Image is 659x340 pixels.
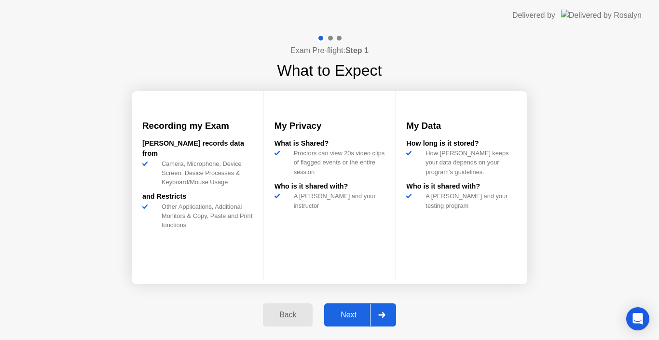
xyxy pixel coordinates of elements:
div: A [PERSON_NAME] and your testing program [422,191,517,210]
div: Back [266,311,310,319]
div: Who is it shared with? [275,181,385,192]
div: Who is it shared with? [406,181,517,192]
h4: Exam Pre-flight: [290,45,369,56]
div: Proctors can view 20s video clips of flagged events or the entire session [290,149,385,177]
div: and Restricts [142,191,253,202]
h3: My Privacy [275,119,385,133]
h3: Recording my Exam [142,119,253,133]
div: What is Shared? [275,138,385,149]
button: Back [263,303,313,326]
button: Next [324,303,396,326]
img: Delivered by Rosalyn [561,10,642,21]
div: [PERSON_NAME] records data from [142,138,253,159]
div: Delivered by [512,10,555,21]
b: Step 1 [345,46,369,54]
div: Other Applications, Additional Monitors & Copy, Paste and Print functions [158,202,253,230]
div: Open Intercom Messenger [626,307,649,330]
div: A [PERSON_NAME] and your instructor [290,191,385,210]
div: How long is it stored? [406,138,517,149]
div: Camera, Microphone, Device Screen, Device Processes & Keyboard/Mouse Usage [158,159,253,187]
h3: My Data [406,119,517,133]
div: Next [327,311,370,319]
div: How [PERSON_NAME] keeps your data depends on your program’s guidelines. [422,149,517,177]
h1: What to Expect [277,59,382,82]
